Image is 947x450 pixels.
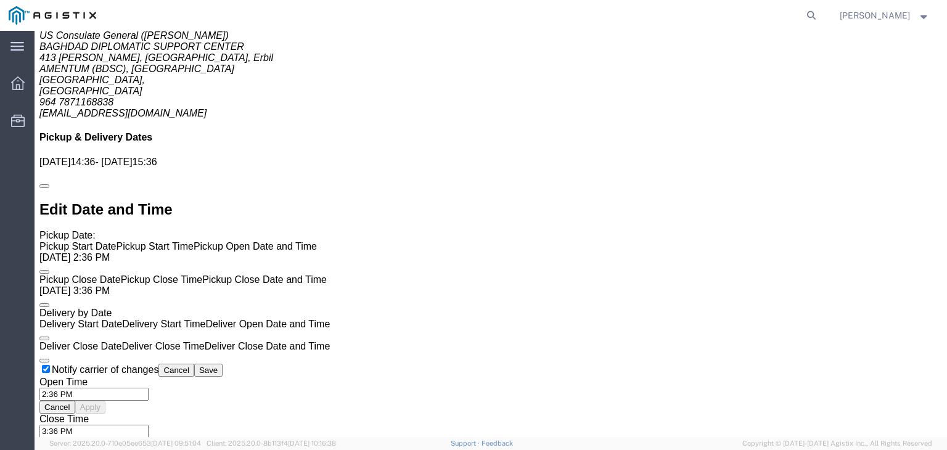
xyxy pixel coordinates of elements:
[207,440,336,447] span: Client: 2025.20.0-8b113f4
[482,440,513,447] a: Feedback
[839,8,930,23] button: [PERSON_NAME]
[35,31,947,437] iframe: FS Legacy Container
[451,440,482,447] a: Support
[49,440,201,447] span: Server: 2025.20.0-710e05ee653
[151,440,201,447] span: [DATE] 09:51:04
[742,438,932,449] span: Copyright © [DATE]-[DATE] Agistix Inc., All Rights Reserved
[288,440,336,447] span: [DATE] 10:16:38
[840,9,910,22] span: Hernani De Azevedo
[9,6,96,25] img: logo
